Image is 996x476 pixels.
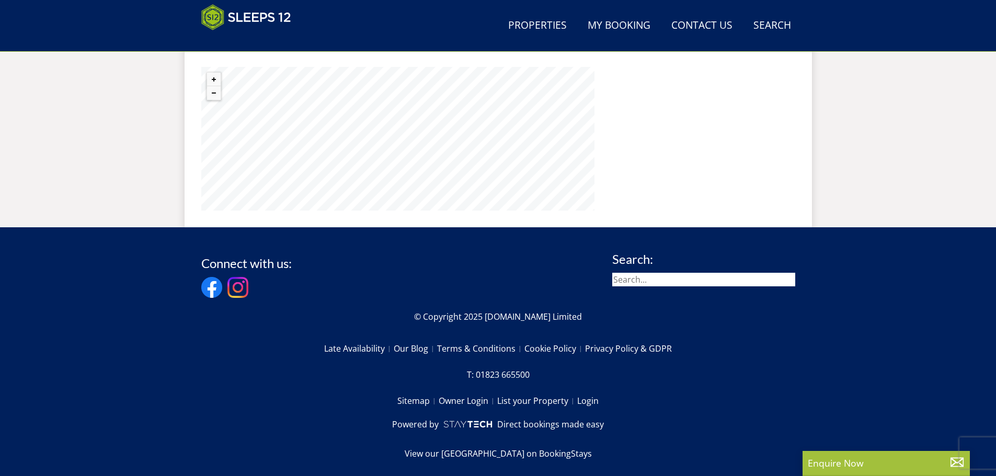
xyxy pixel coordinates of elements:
[524,340,585,357] a: Cookie Policy
[397,392,439,410] a: Sitemap
[504,14,571,38] a: Properties
[227,277,248,298] img: Instagram
[207,73,221,86] button: Zoom in
[196,37,306,45] iframe: Customer reviews powered by Trustpilot
[585,340,672,357] a: Privacy Policy & GDPR
[497,392,577,410] a: List your Property
[201,4,291,30] img: Sleeps 12
[467,366,530,384] a: T: 01823 665500
[667,14,737,38] a: Contact Us
[392,418,604,431] a: Powered byDirect bookings made easy
[612,252,795,266] h3: Search:
[749,14,795,38] a: Search
[437,340,524,357] a: Terms & Conditions
[201,257,292,270] h3: Connect with us:
[201,277,222,298] img: Facebook
[405,447,592,460] a: View our [GEOGRAPHIC_DATA] on BookingStays
[324,340,394,357] a: Late Availability
[439,392,497,410] a: Owner Login
[207,86,221,100] button: Zoom out
[201,67,594,211] canvas: Map
[443,418,493,431] img: scrumpy.png
[612,273,795,286] input: Search...
[583,14,655,38] a: My Booking
[201,310,795,323] p: © Copyright 2025 [DOMAIN_NAME] Limited
[808,456,965,470] p: Enquire Now
[394,340,437,357] a: Our Blog
[577,392,599,410] a: Login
